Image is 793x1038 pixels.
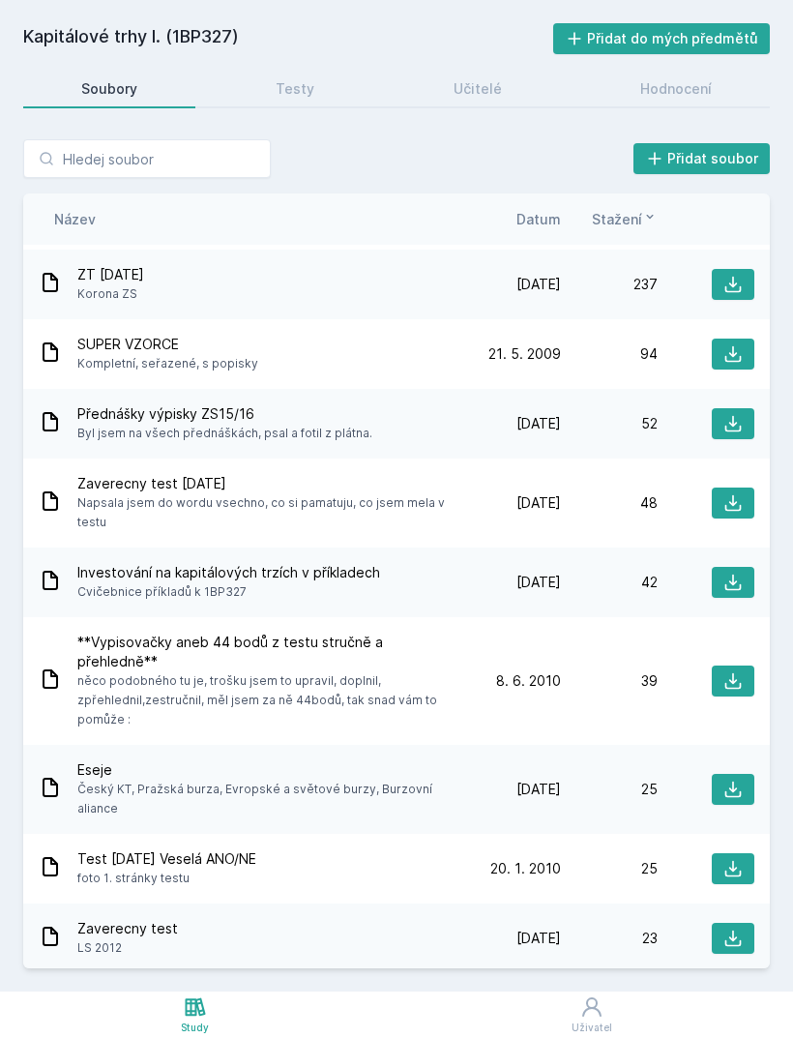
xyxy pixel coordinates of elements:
[592,209,658,229] button: Stažení
[516,414,561,433] span: [DATE]
[553,23,771,54] button: Přidat do mých předmětů
[561,414,658,433] div: 52
[454,79,502,99] div: Učitelé
[516,275,561,294] span: [DATE]
[77,404,372,424] span: Přednášky výpisky ZS15/16
[561,929,658,948] div: 23
[640,79,712,99] div: Hodnocení
[77,869,256,888] span: foto 1. stránky testu
[516,929,561,948] span: [DATE]
[561,671,658,691] div: 39
[77,265,144,284] span: ZT [DATE]
[490,859,561,878] span: 20. 1. 2010
[77,671,456,729] span: něco podobného tu je, trošku jsem to upravil, doplnil, zpřehlednil,zestručnil, měl jsem za ně 44b...
[516,209,561,229] button: Datum
[561,275,658,294] div: 237
[396,70,560,108] a: Učitelé
[77,849,256,869] span: Test [DATE] Veselá ANO/NE
[77,938,178,958] span: LS 2012
[77,424,372,443] span: Byl jsem na všech přednáškách, psal a fotil z plátna.
[496,671,561,691] span: 8. 6. 2010
[516,573,561,592] span: [DATE]
[561,493,658,513] div: 48
[77,335,258,354] span: SUPER VZORCE
[561,344,658,364] div: 94
[561,859,658,878] div: 25
[23,70,195,108] a: Soubory
[181,1021,209,1035] div: Study
[516,780,561,799] span: [DATE]
[77,563,380,582] span: Investování na kapitálových trzích v příkladech
[583,70,771,108] a: Hodnocení
[592,209,642,229] span: Stažení
[516,493,561,513] span: [DATE]
[77,474,456,493] span: Zaverecny test [DATE]
[23,23,553,54] h2: Kapitálové trhy I. (1BP327)
[77,582,380,602] span: Cvičebnice příkladů k 1BP327
[77,760,456,780] span: Eseje
[633,143,771,174] button: Přidat soubor
[572,1021,612,1035] div: Uživatel
[561,573,658,592] div: 42
[77,493,456,532] span: Napsala jsem do wordu vsechno, co si pamatuju, co jsem mela v testu
[77,919,178,938] span: Zaverecny test
[488,344,561,364] span: 21. 5. 2009
[77,633,456,671] span: **Vypisovačky aneb 44 bodů z testu stručně a přehledně**
[54,209,96,229] button: Název
[81,79,137,99] div: Soubory
[77,284,144,304] span: Korona ZS
[561,780,658,799] div: 25
[276,79,314,99] div: Testy
[77,354,258,373] span: Kompletní, seřazené, s popisky
[77,780,456,818] span: Český KT, Pražská burza, Evropské a světové burzy, Burzovní aliance
[219,70,373,108] a: Testy
[23,139,271,178] input: Hledej soubor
